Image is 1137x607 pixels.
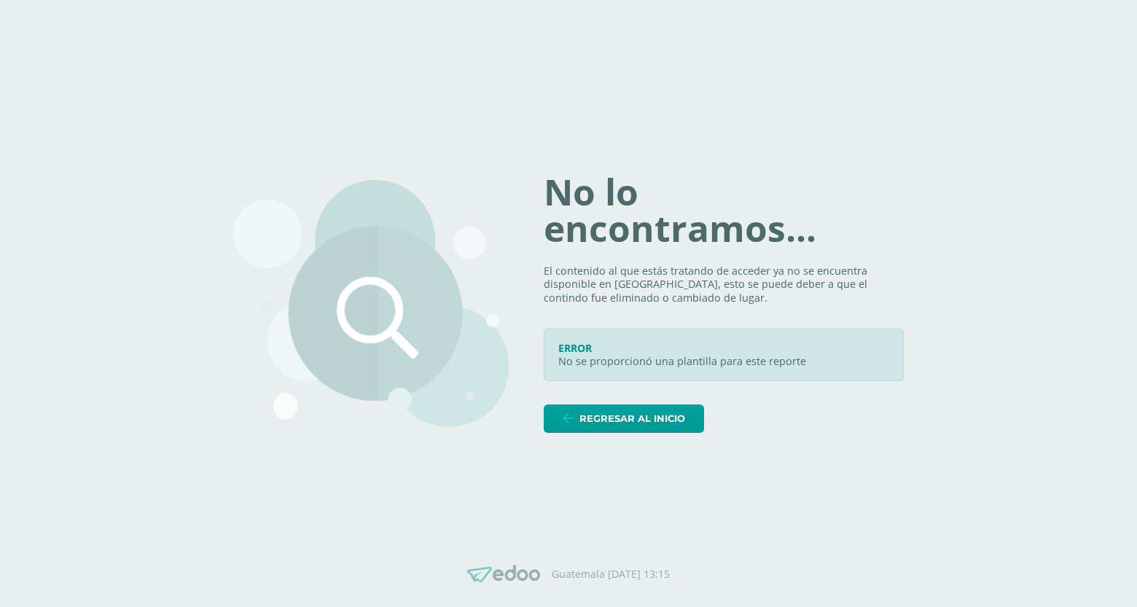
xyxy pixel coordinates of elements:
[233,180,509,426] img: 404.png
[552,568,670,581] p: Guatemala [DATE] 13:15
[467,565,540,583] img: Edoo
[544,265,904,305] p: El contenido al que estás tratando de acceder ya no se encuentra disponible en [GEOGRAPHIC_DATA],...
[579,405,685,432] span: Regresar al inicio
[544,404,704,433] a: Regresar al inicio
[558,355,889,369] p: No se proporcionó una plantilla para este reporte
[544,174,904,246] h1: No lo encontramos...
[558,341,592,355] span: ERROR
